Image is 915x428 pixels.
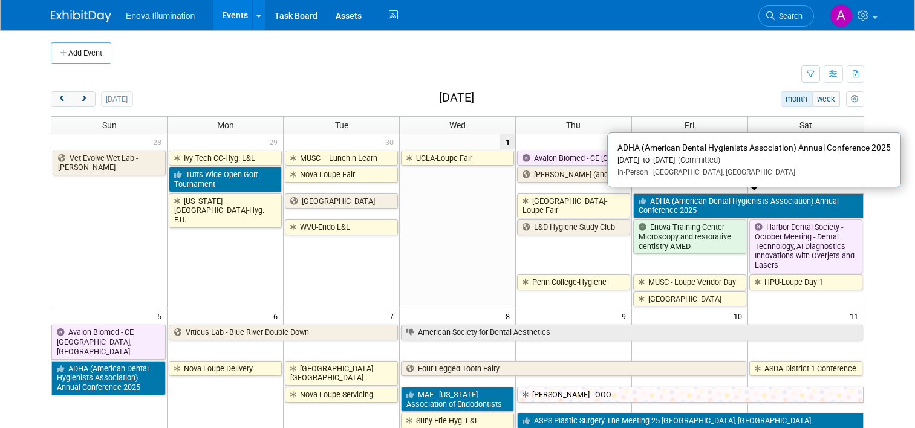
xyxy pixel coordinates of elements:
span: Search [775,11,803,21]
span: 8 [504,308,515,323]
span: Fri [685,120,694,130]
span: Mon [217,120,234,130]
button: week [812,91,840,107]
h2: [DATE] [439,91,474,105]
span: Sat [799,120,812,130]
span: 10 [732,308,747,323]
a: ASDA District 1 Conference [749,361,862,377]
button: prev [51,91,73,107]
span: Sun [102,120,117,130]
span: Enova Illumination [126,11,195,21]
span: 9 [620,308,631,323]
a: ADHA (American Dental Hygienists Association) Annual Conference 2025 [51,361,166,395]
a: [GEOGRAPHIC_DATA]-Loupe Fair [517,193,630,218]
span: 5 [156,308,167,323]
button: [DATE] [101,91,133,107]
img: Andrea Miller [830,4,853,27]
a: Avalon Biomed - CE [GEOGRAPHIC_DATA], [GEOGRAPHIC_DATA] [51,325,166,359]
a: Tufts Wide Open Golf Tournament [169,167,282,192]
a: Search [758,5,814,27]
span: In-Person [617,168,648,177]
a: Four Legged Tooth Fairy [401,361,746,377]
a: Enova Training Center Microscopy and restorative dentistry AMED [633,219,746,254]
i: Personalize Calendar [851,96,859,103]
span: ADHA (American Dental Hygienists Association) Annual Conference 2025 [617,143,891,152]
a: Penn College-Hygiene [517,274,630,290]
span: Tue [335,120,348,130]
a: Ivy Tech CC-Hyg. L&L [169,151,282,166]
a: MUSC – Lunch n Learn [285,151,398,166]
a: Nova-Loupe Servicing [285,387,398,403]
span: Wed [449,120,466,130]
a: [GEOGRAPHIC_DATA] [633,291,746,307]
a: WVU-Endo L&L [285,219,398,235]
span: 28 [152,134,167,149]
span: 7 [388,308,399,323]
a: Nova Loupe Fair [285,167,398,183]
a: MAE - [US_STATE] Association of Endodontists [401,387,514,412]
span: Thu [566,120,581,130]
img: ExhibitDay [51,10,111,22]
span: (Committed) [675,155,720,164]
a: UCLA-Loupe Fair [401,151,514,166]
span: [GEOGRAPHIC_DATA], [GEOGRAPHIC_DATA] [648,168,795,177]
a: [PERSON_NAME] - OOO [517,387,864,403]
a: HPU-Loupe Day 1 [749,274,862,290]
a: [PERSON_NAME] (and [PERSON_NAME]) - SC Course [517,167,862,183]
a: [GEOGRAPHIC_DATA] [285,193,398,209]
a: L&D Hygiene Study Club [517,219,630,235]
a: Avalon Biomed - CE [GEOGRAPHIC_DATA], [GEOGRAPHIC_DATA] [517,151,864,166]
a: Nova-Loupe Delivery [169,361,282,377]
a: ADHA (American Dental Hygienists Association) Annual Conference 2025 [633,193,864,218]
a: MUSC - Loupe Vendor Day [633,274,746,290]
button: myCustomButton [846,91,864,107]
a: Viticus Lab - Blue River Double Down [169,325,398,340]
button: next [73,91,95,107]
span: 30 [384,134,399,149]
span: 6 [272,308,283,323]
div: [DATE] to [DATE] [617,155,891,166]
a: Harbor Dental Society - October Meeting - Dental Technology, AI Diagnostics Innovations with Over... [749,219,862,273]
a: Vet Evolve Wet Lab - [PERSON_NAME] [53,151,166,175]
a: [GEOGRAPHIC_DATA]-[GEOGRAPHIC_DATA] [285,361,398,386]
a: [US_STATE][GEOGRAPHIC_DATA]-Hyg. F.U. [169,193,282,228]
a: American Society for Dental Aesthetics [401,325,862,340]
span: 1 [500,134,515,149]
button: Add Event [51,42,111,64]
button: month [781,91,813,107]
span: 29 [268,134,283,149]
span: 11 [848,308,864,323]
